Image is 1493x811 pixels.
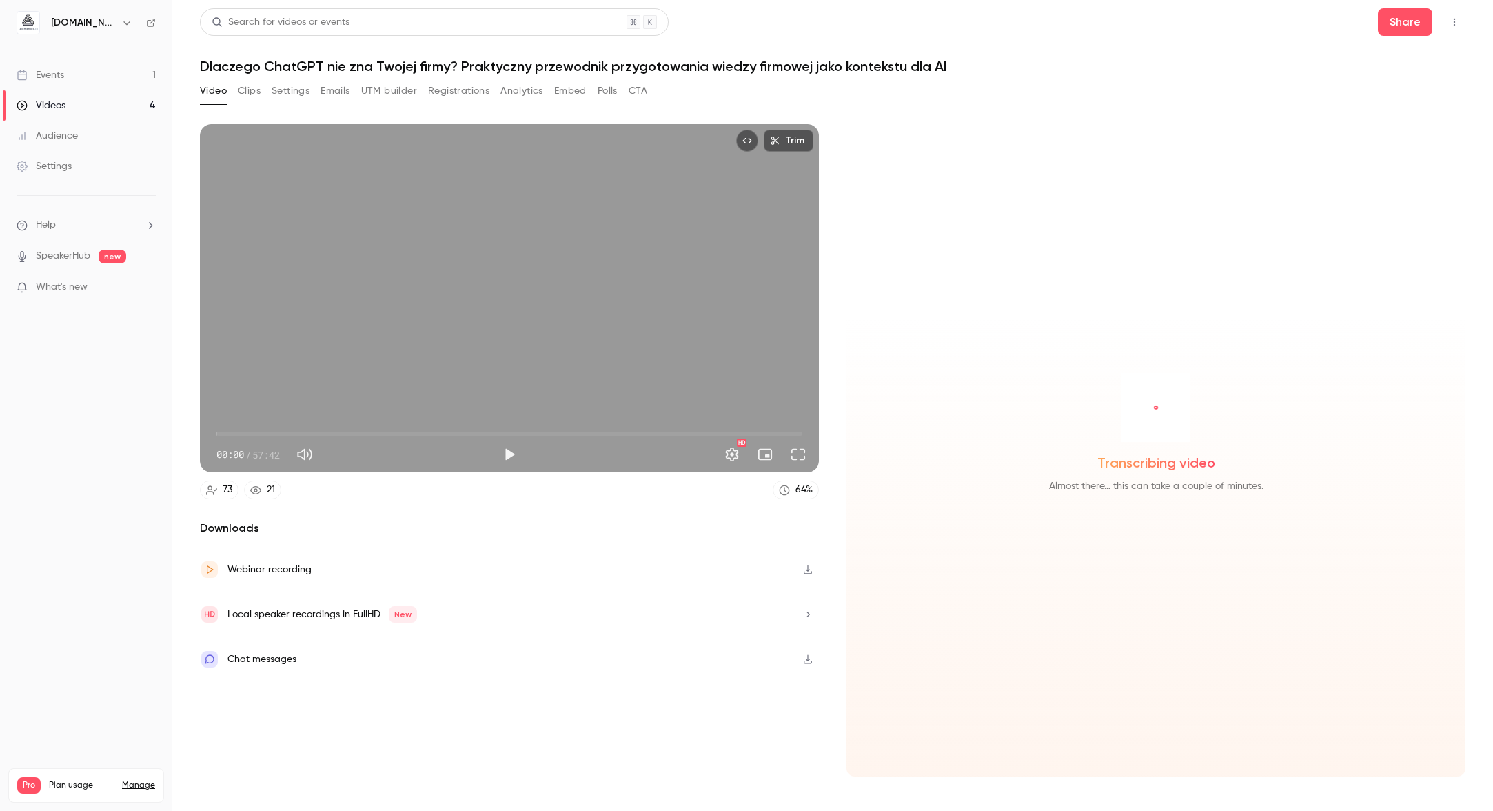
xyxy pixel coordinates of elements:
button: Turn on miniplayer [751,441,779,468]
button: Settings [272,80,309,102]
li: help-dropdown-opener [17,218,156,232]
span: Help [36,218,56,232]
div: 73 [223,483,232,497]
span: Plan usage [49,780,114,791]
div: Audience [17,129,78,143]
div: Settings [17,159,72,173]
span: What's new [36,280,88,294]
span: 00:00 [216,448,244,462]
span: / [245,448,251,462]
a: 21 [244,481,281,499]
div: 21 [267,483,275,497]
button: Registrations [428,80,489,102]
button: CTA [629,80,647,102]
button: Full screen [784,441,812,468]
div: HD [737,439,746,447]
div: Webinar recording [227,561,312,578]
h6: [DOMAIN_NAME] [51,16,116,30]
button: Embed video [736,130,758,152]
span: New [389,606,417,623]
div: Search for videos or events [212,15,349,30]
a: SpeakerHub [36,249,90,263]
button: Top Bar Actions [1443,11,1465,33]
span: Almost there… this can take a couple of minutes. [1049,478,1263,494]
div: Local speaker recordings in FullHD [227,606,417,623]
button: Clips [238,80,261,102]
img: aigmented.io [17,12,39,34]
a: 73 [200,481,238,499]
button: Embed [554,80,587,102]
div: 00:00 [216,448,280,462]
button: Video [200,80,227,102]
button: Emails [321,80,349,102]
button: UTM builder [361,80,417,102]
button: Polls [598,80,618,102]
div: Events [17,68,64,82]
span: new [99,250,126,263]
div: Chat messages [227,651,296,668]
button: Analytics [500,80,543,102]
a: Manage [122,780,155,791]
button: Settings [718,441,746,468]
h2: Downloads [200,520,819,537]
span: 57:42 [252,448,280,462]
div: 64 % [795,483,813,497]
button: Trim [764,130,813,152]
span: Pro [17,777,41,794]
button: Mute [291,441,318,468]
div: Videos [17,99,65,112]
a: 64% [773,481,819,499]
button: Share [1378,8,1432,36]
button: Play [496,441,523,468]
span: Transcribing video [1097,453,1215,472]
h1: Dlaczego ChatGPT nie zna Twojej firmy? Praktyczny przewodnik przygotowania wiedzy firmowej jako k... [200,58,1465,74]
